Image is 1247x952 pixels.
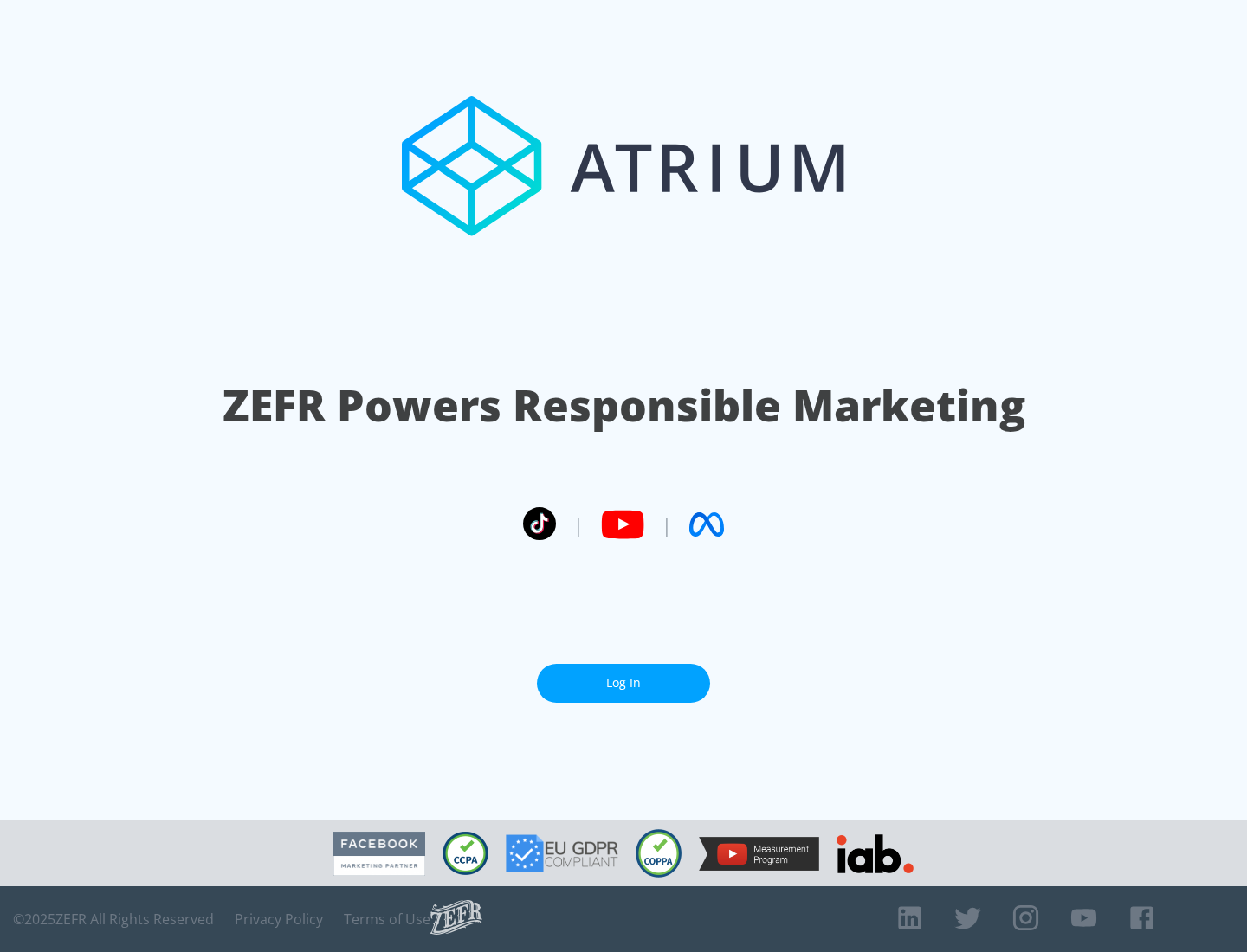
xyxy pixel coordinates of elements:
a: Terms of Use [344,910,430,928]
a: Privacy Policy [235,910,323,928]
img: IAB [837,834,914,873]
span: © 2025 ZEFR All Rights Reserved [13,910,214,928]
img: GDPR Compliant [506,834,618,872]
img: YouTube Measurement Program [699,837,819,871]
img: CCPA Compliant [443,832,488,875]
span: | [662,511,672,537]
img: COPPA Compliant [636,829,682,878]
h1: ZEFR Powers Responsible Marketing [223,376,1025,435]
span: | [573,511,584,537]
a: Log In [537,664,710,703]
img: Facebook Marketing Partner [333,832,425,876]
